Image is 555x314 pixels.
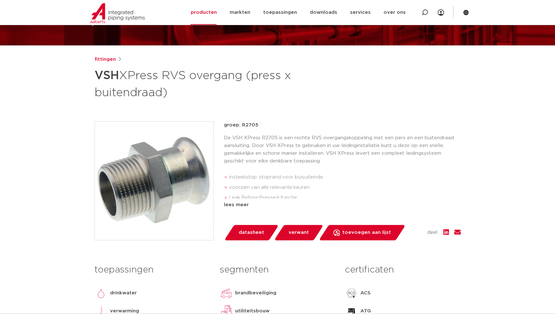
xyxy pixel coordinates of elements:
[360,289,371,297] p: ACS
[95,56,116,63] a: fittingen
[224,121,461,129] p: groep: R2705
[110,289,137,297] p: drinkwater
[220,287,233,300] img: brandbeveiliging
[224,134,461,165] p: De VSH XPress R2705 is een rechte RVS overgangskoppeling met een pers en een buitendraad aansluit...
[427,229,438,236] span: deel:
[235,289,276,297] p: brandbeveiliging
[229,182,461,193] li: voorzien van alle relevante keuren
[345,287,358,300] img: ACS
[274,225,323,240] a: verwant
[95,70,119,81] strong: VSH
[220,263,335,276] h3: segmenten
[289,227,309,238] span: verwant
[224,225,279,240] a: datasheet
[95,122,213,240] img: Product Image for VSH XPress RVS overgang (press x buitendraad)
[229,193,461,203] li: Leak Before Pressed-functie
[239,227,264,238] span: datasheet
[95,287,107,300] img: drinkwater
[342,227,391,238] span: toevoegen aan lijst
[95,263,210,276] h3: toepassingen
[224,201,461,209] div: lees meer
[95,66,336,101] h1: XPress RVS overgang (press x buitendraad)
[229,172,461,182] li: insteekstop: stoprand voor buisuiteinde
[345,263,460,276] h3: certificaten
